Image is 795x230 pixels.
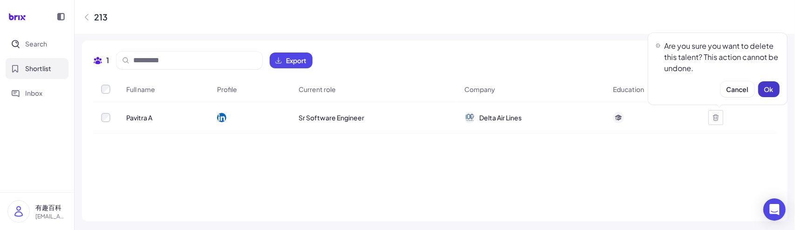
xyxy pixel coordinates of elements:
[35,203,67,212] p: 有趣百科
[758,81,780,97] button: Ok
[106,55,109,66] span: 1
[8,201,29,222] img: user_logo.png
[217,85,237,94] span: Profile
[35,212,67,221] p: [EMAIL_ADDRESS][DOMAIN_NAME]
[286,56,306,65] span: Export
[727,85,748,93] span: Cancel
[126,85,155,94] span: Full name
[6,33,68,54] button: Search
[613,85,644,94] span: Education
[299,113,364,122] span: Sr Software Engineer
[6,58,68,79] button: Shortlist
[6,83,68,104] button: Inbox
[465,113,475,122] img: 公司logo
[270,53,313,68] button: Export
[763,198,786,221] div: Open Intercom Messenger
[126,113,152,122] span: Pavitra A
[479,113,522,122] span: Delta Air Lines
[464,85,495,94] span: Company
[94,11,108,23] div: 213
[720,81,754,97] button: Cancel
[25,39,47,49] span: Search
[656,40,780,74] div: Are you sure you want to delete this talent? This action cannot be undone.
[25,88,42,98] span: Inbox
[764,85,774,93] span: Ok
[299,85,336,94] span: Current role
[25,64,51,73] span: Shortlist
